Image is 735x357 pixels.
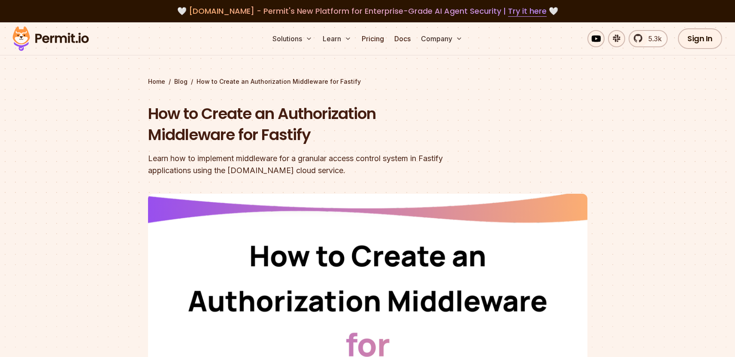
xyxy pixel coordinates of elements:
span: 5.3k [643,34,662,44]
button: Learn [319,30,355,47]
button: Solutions [269,30,316,47]
a: Home [148,77,165,86]
a: Sign In [678,28,722,49]
a: Docs [391,30,414,47]
span: [DOMAIN_NAME] - Permit's New Platform for Enterprise-Grade AI Agent Security | [189,6,547,16]
a: 5.3k [629,30,668,47]
a: Try it here [508,6,547,17]
div: 🤍 🤍 [21,5,714,17]
div: / / [148,77,587,86]
h1: How to Create an Authorization Middleware for Fastify [148,103,478,146]
img: Permit logo [9,24,93,53]
div: Learn how to implement middleware for a granular access control system in Fastify applications us... [148,153,478,177]
a: Blog [174,77,188,86]
a: Pricing [358,30,387,47]
button: Company [417,30,466,47]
